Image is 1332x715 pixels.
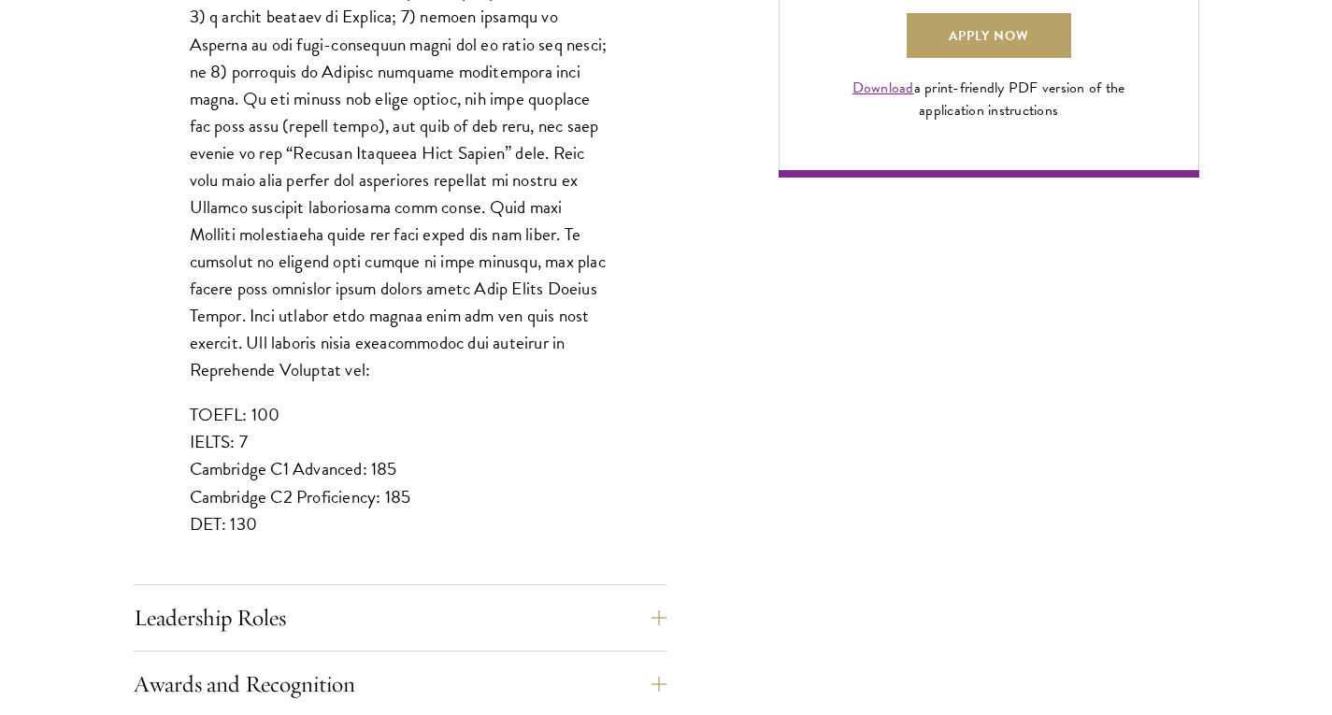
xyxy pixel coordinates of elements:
[134,595,666,640] button: Leadership Roles
[831,77,1147,122] div: a print-friendly PDF version of the application instructions
[190,401,610,536] p: TOEFL: 100 IELTS: 7 Cambridge C1 Advanced: 185 Cambridge C2 Proficiency: 185 DET: 130
[134,662,666,707] button: Awards and Recognition
[852,77,914,99] a: Download
[907,13,1071,58] a: Apply Now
